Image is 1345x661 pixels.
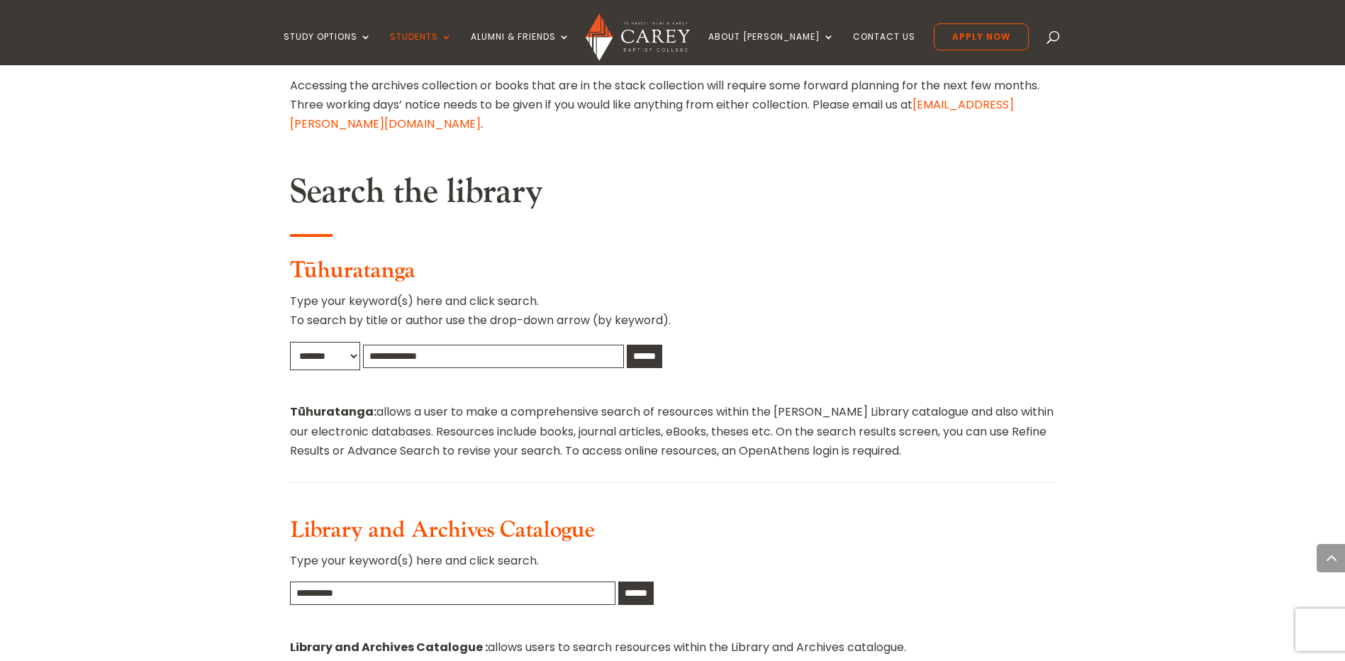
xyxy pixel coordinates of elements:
h3: Tūhuratanga [290,257,1056,291]
a: Students [390,32,452,65]
p: Type your keyword(s) here and click search. [290,551,1056,582]
a: About [PERSON_NAME] [708,32,835,65]
strong: Library and Archives Catalogue : [290,639,488,655]
p: Accessing the archives collection or books that are in the stack collection will require some for... [290,76,1056,134]
h2: Search the library [290,172,1056,220]
a: Alumni & Friends [471,32,570,65]
h3: Library and Archives Catalogue [290,517,1056,551]
a: Contact Us [853,32,915,65]
a: Apply Now [934,23,1029,50]
img: Carey Baptist College [586,13,690,61]
p: allows a user to make a comprehensive search of resources within the [PERSON_NAME] Library catalo... [290,402,1056,460]
p: allows users to search resources within the Library and Archives catalogue. [290,638,1056,657]
strong: Tūhuratanga: [290,404,376,420]
a: Study Options [284,32,372,65]
p: Type your keyword(s) here and click search. To search by title or author use the drop-down arrow ... [290,291,1056,341]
